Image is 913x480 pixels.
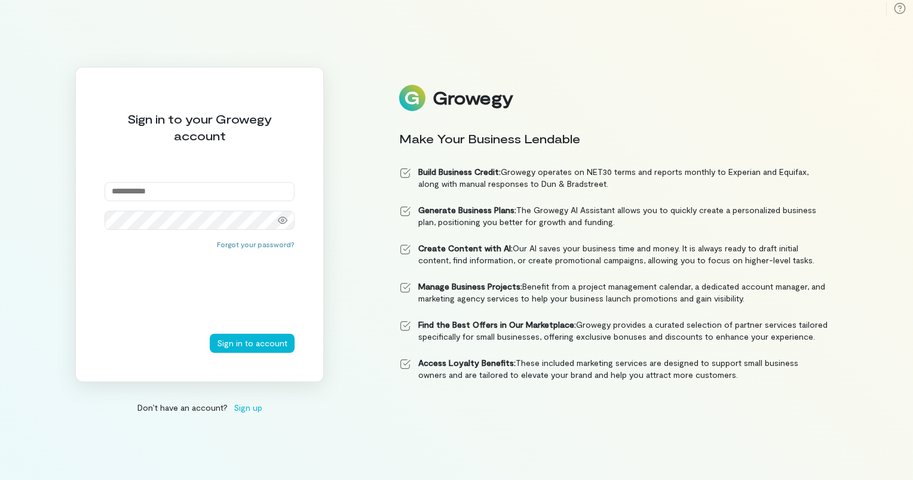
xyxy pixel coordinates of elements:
div: Growegy [433,88,513,108]
button: Sign in to account [210,334,295,353]
li: The Growegy AI Assistant allows you to quickly create a personalized business plan, positioning y... [399,204,828,228]
button: Forgot your password? [217,239,295,249]
strong: Manage Business Projects: [418,281,522,291]
strong: Access Loyalty Benefits: [418,358,516,368]
strong: Create Content with AI: [418,243,513,253]
strong: Generate Business Plans: [418,205,516,215]
img: Logo [399,85,425,111]
span: Sign up [234,401,262,414]
div: Don’t have an account? [75,401,324,414]
strong: Find the Best Offers in Our Marketplace: [418,319,576,330]
strong: Build Business Credit: [418,167,501,177]
li: Growegy provides a curated selection of partner services tailored specifically for small business... [399,319,828,343]
li: These included marketing services are designed to support small business owners and are tailored ... [399,357,828,381]
li: Growegy operates on NET30 terms and reports monthly to Experian and Equifax, along with manual re... [399,166,828,190]
li: Our AI saves your business time and money. It is always ready to draft initial content, find info... [399,242,828,266]
div: Sign in to your Growegy account [105,110,295,144]
div: Make Your Business Lendable [399,130,828,147]
li: Benefit from a project management calendar, a dedicated account manager, and marketing agency ser... [399,281,828,304]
